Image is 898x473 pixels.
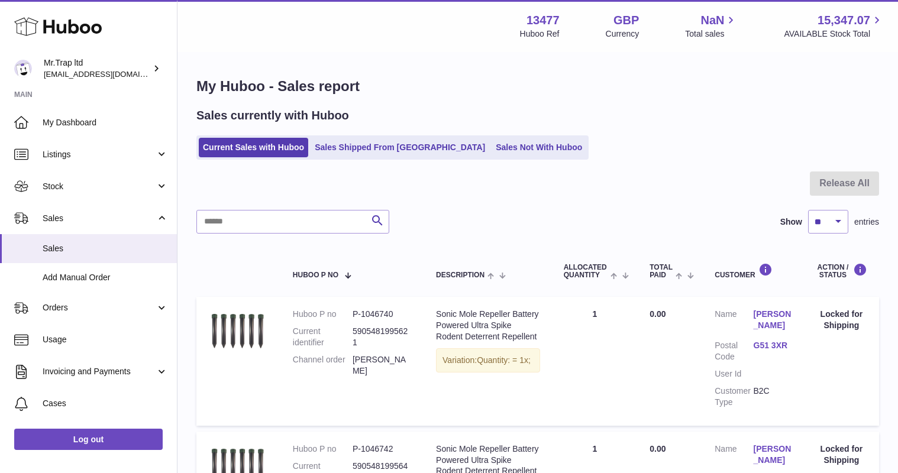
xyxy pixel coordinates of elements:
[353,309,412,320] dd: P-1046740
[14,60,32,77] img: office@grabacz.eu
[526,12,560,28] strong: 13477
[784,12,884,40] a: 15,347.07 AVAILABLE Stock Total
[685,12,738,40] a: NaN Total sales
[14,429,163,450] a: Log out
[43,243,168,254] span: Sales
[436,309,540,342] div: Sonic Mole Repeller Battery Powered Ultra Spike Rodent Deterrent Repellent
[715,443,753,469] dt: Name
[780,216,802,228] label: Show
[715,263,792,279] div: Customer
[43,181,156,192] span: Stock
[816,443,867,466] div: Locked for Shipping
[43,366,156,377] span: Invoicing and Payments
[208,309,267,354] img: $_57.JPG
[816,309,867,331] div: Locked for Shipping
[477,355,531,365] span: Quantity: = 1x;
[43,398,168,409] span: Cases
[311,138,489,157] a: Sales Shipped From [GEOGRAPHIC_DATA]
[564,264,608,279] span: ALLOCATED Quantity
[44,57,150,80] div: Mr.Trap ltd
[492,138,586,157] a: Sales Not With Huboo
[552,297,638,425] td: 1
[650,264,673,279] span: Total paid
[293,354,353,377] dt: Channel order
[715,309,753,334] dt: Name
[436,348,540,372] div: Variation:
[754,309,792,331] a: [PERSON_NAME]
[293,271,338,279] span: Huboo P no
[293,309,353,320] dt: Huboo P no
[43,272,168,283] span: Add Manual Order
[854,216,879,228] span: entries
[353,354,412,377] dd: [PERSON_NAME]
[199,138,308,157] a: Current Sales with Huboo
[43,334,168,345] span: Usage
[293,326,353,348] dt: Current identifier
[43,117,168,128] span: My Dashboard
[700,12,724,28] span: NaN
[715,368,753,380] dt: User Id
[43,213,156,224] span: Sales
[784,28,884,40] span: AVAILABLE Stock Total
[818,12,870,28] span: 15,347.07
[650,444,666,453] span: 0.00
[43,302,156,313] span: Orders
[293,443,353,455] dt: Huboo P no
[754,385,792,408] dd: B2C
[436,271,484,279] span: Description
[196,108,349,124] h2: Sales currently with Huboo
[43,149,156,160] span: Listings
[754,340,792,351] a: G51 3XR
[650,309,666,319] span: 0.00
[816,263,867,279] div: Action / Status
[353,326,412,348] dd: 5905481995621
[715,385,753,408] dt: Customer Type
[606,28,639,40] div: Currency
[685,28,738,40] span: Total sales
[520,28,560,40] div: Huboo Ref
[754,443,792,466] a: [PERSON_NAME]
[613,12,639,28] strong: GBP
[196,77,879,96] h1: My Huboo - Sales report
[44,69,174,79] span: [EMAIL_ADDRESS][DOMAIN_NAME]
[715,340,753,362] dt: Postal Code
[353,443,412,455] dd: P-1046742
